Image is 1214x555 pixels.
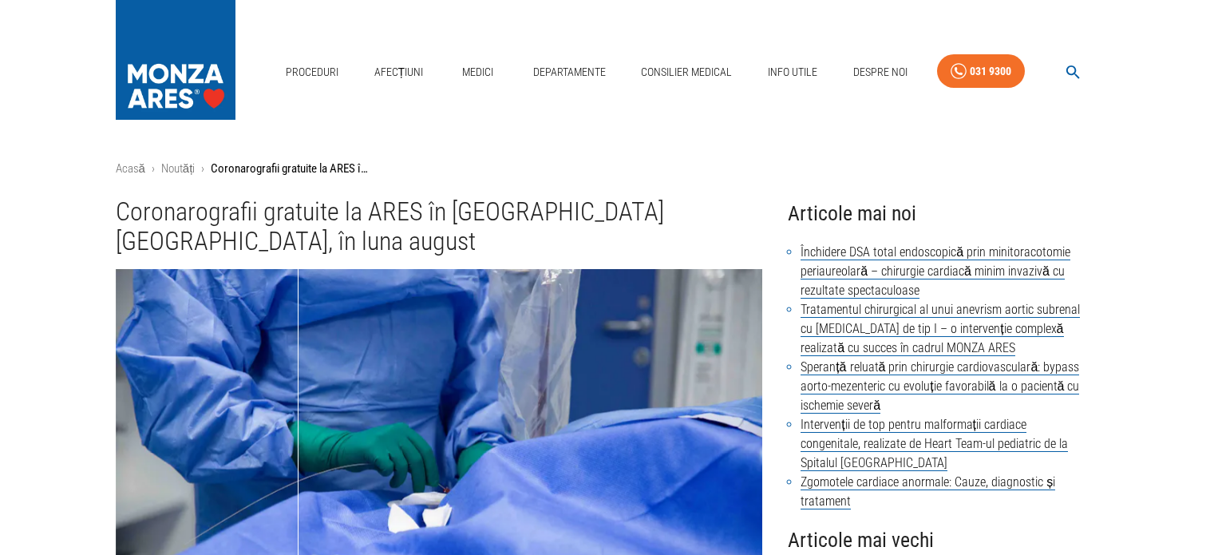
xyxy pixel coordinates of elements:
nav: breadcrumb [116,160,1099,178]
a: Info Utile [761,56,824,89]
a: Tratamentul chirurgical al unui anevrism aortic subrenal cu [MEDICAL_DATA] de tip I – o intervenț... [801,302,1080,356]
li: › [201,160,204,178]
a: Medici [453,56,504,89]
a: 031 9300 [937,54,1025,89]
a: Proceduri [279,56,345,89]
a: Despre Noi [847,56,914,89]
a: Noutăți [161,161,196,176]
p: Coronarografii gratuite la ARES în [GEOGRAPHIC_DATA] [GEOGRAPHIC_DATA], în luna august [211,160,370,178]
a: Afecțiuni [368,56,430,89]
a: Speranță reluată prin chirurgie cardiovasculară: bypass aorto-mezenteric cu evoluție favorabilă l... [801,359,1079,414]
div: 031 9300 [970,61,1011,81]
h4: Articole mai noi [788,197,1098,230]
a: Acasă [116,161,145,176]
a: Închidere DSA total endoscopică prin minitoracotomie periaureolară – chirurgie cardiacă minim inv... [801,244,1070,299]
a: Zgomotele cardiace anormale: Cauze, diagnostic și tratament [801,474,1055,509]
a: Departamente [527,56,612,89]
a: Consilier Medical [635,56,738,89]
li: › [152,160,155,178]
h1: Coronarografii gratuite la ARES în [GEOGRAPHIC_DATA] [GEOGRAPHIC_DATA], în luna august [116,197,763,257]
a: Intervenții de top pentru malformații cardiace congenitale, realizate de Heart Team-ul pediatric ... [801,417,1068,471]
